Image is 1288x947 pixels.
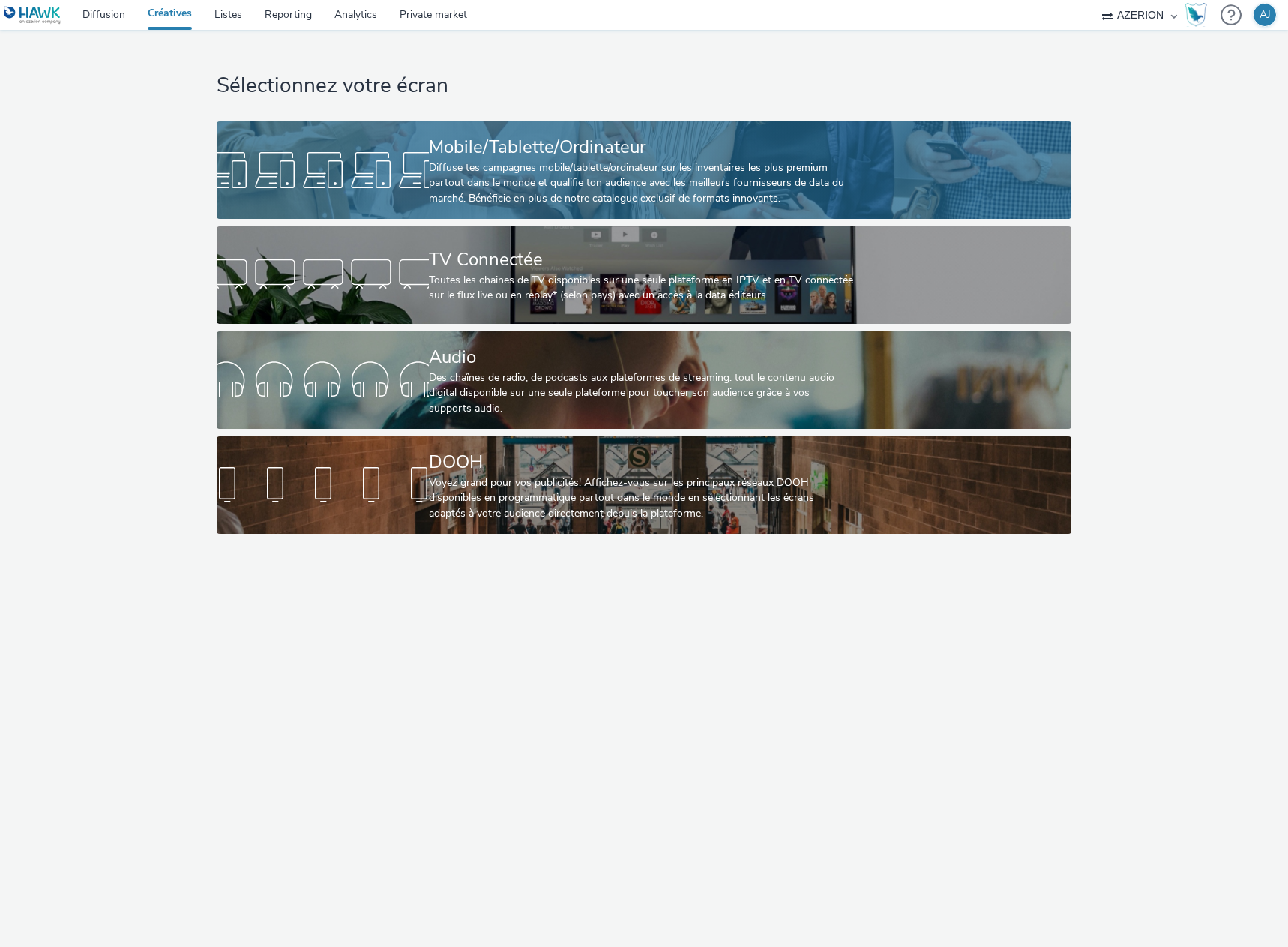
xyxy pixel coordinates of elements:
img: Hawk Academy [1185,3,1207,27]
div: Des chaînes de radio, de podcasts aux plateformes de streaming: tout le contenu audio digital dis... [429,370,853,416]
div: AJ [1260,4,1271,26]
div: Voyez grand pour vos publicités! Affichez-vous sur les principaux réseaux DOOH disponibles en pro... [429,475,853,521]
div: Diffuse tes campagnes mobile/tablette/ordinateur sur les inventaires les plus premium partout dan... [429,160,853,206]
div: Audio [429,344,853,370]
img: undefined Logo [4,6,61,25]
a: TV ConnectéeToutes les chaines de TV disponibles sur une seule plateforme en IPTV et en TV connec... [217,226,1072,324]
h1: Sélectionnez votre écran [217,72,1072,100]
a: Hawk Academy [1185,3,1213,27]
div: DOOH [429,449,853,475]
div: Mobile/Tablette/Ordinateur [429,134,853,160]
a: DOOHVoyez grand pour vos publicités! Affichez-vous sur les principaux réseaux DOOH disponibles en... [217,436,1072,534]
div: Toutes les chaines de TV disponibles sur une seule plateforme en IPTV et en TV connectée sur le f... [429,273,853,304]
a: AudioDes chaînes de radio, de podcasts aux plateformes de streaming: tout le contenu audio digita... [217,331,1072,429]
div: TV Connectée [429,247,853,273]
a: Mobile/Tablette/OrdinateurDiffuse tes campagnes mobile/tablette/ordinateur sur les inventaires le... [217,121,1072,219]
